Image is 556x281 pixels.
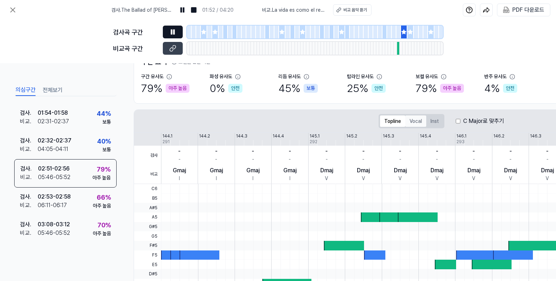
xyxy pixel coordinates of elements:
div: V [325,175,328,182]
div: 보컬 유사도 [416,73,438,80]
div: 146.1 [456,133,466,139]
div: 비교곡 구간 [113,44,159,53]
div: 검사곡 구간 [113,27,159,37]
img: share [483,6,490,13]
div: 79 % [141,80,189,96]
div: 비교 . [20,229,38,237]
div: Dmaj [394,166,407,175]
div: 144.3 [236,133,247,139]
div: 아주 높음 [93,202,111,210]
div: - [509,147,512,156]
div: 01:54 - 01:58 [38,109,68,117]
span: 비교 [134,165,161,184]
div: 25 % [347,80,386,96]
div: - [509,156,512,163]
button: 전체보기 [43,85,63,96]
div: 293 [456,139,465,145]
button: Vocal [405,115,426,127]
div: 02:53 - 02:58 [38,193,71,201]
button: PDF 다운로드 [502,4,546,16]
div: 144.2 [199,133,210,139]
div: 비교 . [20,173,38,182]
button: 의심구간 [16,85,36,96]
button: Topline [380,115,405,127]
img: PDF Download [503,7,509,13]
div: 안전 [371,84,386,93]
div: 0 % [210,80,242,96]
div: 40 % [97,136,111,146]
span: A#5 [134,203,161,212]
div: 66 % [97,193,111,202]
div: - [399,147,401,156]
div: - [289,147,291,156]
img: help [466,6,473,13]
div: 화성 유사도 [210,73,232,80]
div: 02:32 - 02:37 [38,136,71,145]
div: 146.3 [530,133,541,139]
div: 아주 높음 [93,230,111,237]
div: - [289,156,291,163]
div: V [362,175,365,182]
div: 검사 . [20,193,38,201]
div: 70 % [97,220,111,230]
div: 145.2 [346,133,357,139]
div: 검사 . [20,136,38,145]
div: I [289,175,290,182]
div: 05:46 - 05:52 [38,229,70,237]
div: 02:31 - 02:37 [38,117,69,126]
div: Dmaj [320,166,333,175]
div: 보통 [102,118,111,126]
div: - [362,147,365,156]
div: - [178,156,181,163]
img: stop [190,6,197,13]
div: PDF 다운로드 [512,5,544,15]
div: 탑라인 유사도 [347,73,374,80]
div: 79 % [416,80,464,96]
div: 145.1 [310,133,320,139]
div: - [215,156,217,163]
span: 검사 . The Ballad of [PERSON_NAME] 2 [111,6,174,14]
div: - [326,156,328,163]
div: Dmaj [357,166,370,175]
span: E5 [134,260,161,269]
div: 비교 음악 듣기 [343,7,367,13]
div: - [252,156,254,163]
div: 144.1 [162,133,172,139]
div: V [546,175,549,182]
div: - [472,147,475,156]
span: F#5 [134,241,161,250]
span: C6 [134,184,161,194]
div: Dmaj [504,166,517,175]
div: 안전 [503,84,517,93]
div: 안전 [228,84,242,93]
div: - [362,156,364,163]
span: F5 [134,250,161,260]
div: 구간 유사도 [141,73,164,80]
div: - [436,156,438,163]
div: I [179,175,180,182]
div: V [509,175,512,182]
div: 04:05 - 04:11 [38,145,68,153]
div: 01:52 / 04:20 [202,6,234,14]
div: Dmaj [541,166,554,175]
div: 검사 . [20,109,38,117]
div: 45 % [278,80,318,96]
div: 비교 . [20,117,38,126]
div: I [252,175,253,182]
span: B5 [134,194,161,203]
span: G5 [134,231,161,241]
span: A5 [134,212,161,222]
div: Dmaj [467,166,480,175]
span: 검사 [134,146,161,165]
div: V [435,175,439,182]
div: - [178,147,181,156]
div: - [546,147,549,156]
label: C Major로 맞추기 [463,117,504,125]
div: 반주 유사도 [484,73,507,80]
div: 06:11 - 06:17 [38,201,67,210]
div: 79 % [97,164,111,174]
div: 03:08 - 03:12 [38,220,70,229]
div: 02:51 - 02:56 [38,164,70,173]
a: 비교 음악 듣기 [333,4,371,16]
div: 아주 높음 [166,84,189,93]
